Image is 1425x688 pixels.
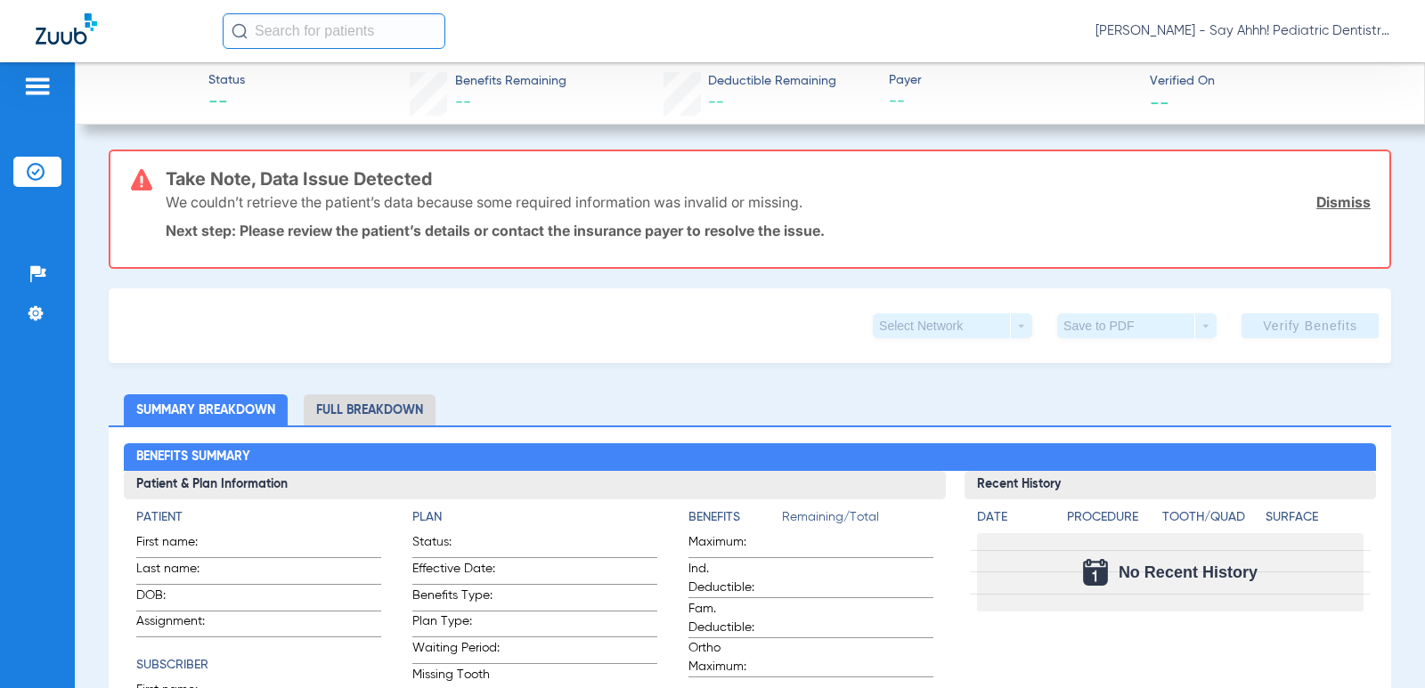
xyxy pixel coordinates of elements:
span: Waiting Period: [412,639,500,663]
h4: Tooth/Quad [1162,508,1259,527]
h3: Patient & Plan Information [124,471,946,499]
img: hamburger-icon [23,76,52,97]
span: Plan Type: [412,612,500,636]
span: Remaining/Total [782,508,933,533]
img: Search Icon [232,23,248,39]
span: Assignment: [136,612,224,636]
h4: Date [977,508,1052,527]
app-breakdown-title: Tooth/Quad [1162,508,1259,533]
img: error-icon [131,169,152,190]
span: Payer [889,71,1135,90]
span: -- [889,91,1135,113]
span: First name: [136,533,224,557]
span: Fam. Deductible: [688,600,776,637]
span: Status: [412,533,500,557]
h4: Surface [1266,508,1363,527]
app-breakdown-title: Surface [1266,508,1363,533]
input: Search for patients [223,13,445,49]
li: Full Breakdown [304,394,436,425]
app-breakdown-title: Procedure [1067,508,1155,533]
span: Effective Date: [412,560,500,584]
h4: Procedure [1067,508,1155,527]
h3: Take Note, Data Issue Detected [166,170,1371,188]
span: Last name: [136,560,224,584]
span: Benefits Remaining [455,72,566,91]
img: Zuub Logo [36,13,97,45]
span: Maximum: [688,533,776,557]
span: [PERSON_NAME] - Say Ahhh! Pediatric Dentistry [1095,22,1389,40]
app-breakdown-title: Benefits [688,508,782,533]
span: No Recent History [1119,563,1258,581]
span: -- [1150,93,1169,111]
p: Next step: Please review the patient’s details or contact the insurance payer to resolve the issue. [166,222,1371,239]
h4: Patient [136,508,381,527]
a: Dismiss [1316,193,1371,211]
span: DOB: [136,587,224,611]
h4: Plan [412,508,657,527]
h4: Subscriber [136,656,381,675]
span: Status [208,71,245,90]
li: Summary Breakdown [124,394,288,425]
h3: Recent History [965,471,1375,499]
span: Ortho Maximum: [688,639,776,676]
span: -- [455,94,471,110]
span: Verified On [1150,72,1396,91]
h4: Benefits [688,508,782,527]
span: Ind. Deductible: [688,560,776,597]
h2: Benefits Summary [124,443,1375,472]
p: We couldn’t retrieve the patient’s data because some required information was invalid or missing. [166,193,802,211]
span: -- [708,94,724,110]
span: Benefits Type: [412,587,500,611]
app-breakdown-title: Date [977,508,1052,533]
span: -- [208,91,245,116]
img: Calendar [1083,559,1108,586]
span: Deductible Remaining [708,72,836,91]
